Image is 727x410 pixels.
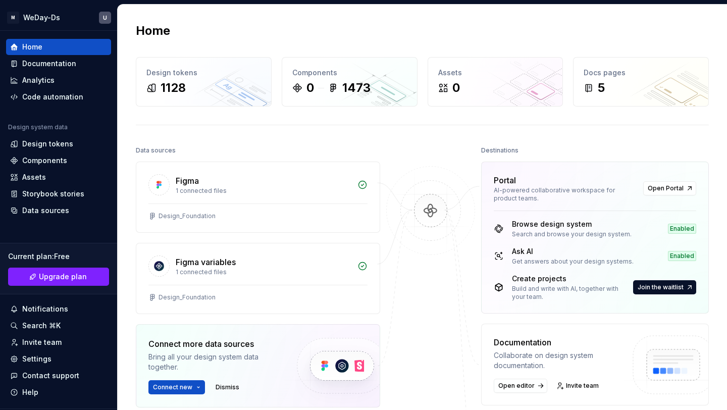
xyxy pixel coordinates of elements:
div: 1 connected files [176,187,351,195]
div: Settings [22,354,51,364]
div: 0 [306,80,314,96]
div: Docs pages [584,68,698,78]
div: Enabled [668,224,696,234]
div: Bring all your design system data together. [148,352,280,372]
div: Home [22,42,42,52]
div: Data sources [136,143,176,158]
div: Design system data [8,123,68,131]
div: Design_Foundation [159,212,216,220]
div: Figma [176,175,199,187]
h2: Home [136,23,170,39]
div: Documentation [22,59,76,69]
div: Storybook stories [22,189,84,199]
a: Home [6,39,111,55]
div: Components [22,156,67,166]
div: 1473 [342,80,371,96]
button: Dismiss [211,380,244,394]
div: 5 [598,80,605,96]
div: 1128 [161,80,186,96]
a: Storybook stories [6,186,111,202]
a: Open editor [494,379,547,393]
div: Get answers about your design systems. [512,258,634,266]
div: Portal [494,174,516,186]
div: Current plan : Free [8,251,109,262]
a: Figma variables1 connected filesDesign_Foundation [136,243,380,314]
div: Collaborate on design system documentation. [494,350,624,371]
div: Invite team [22,337,62,347]
button: MWeDay-DsU [2,7,115,28]
a: Assets0 [428,57,563,107]
a: Design tokens [6,136,111,152]
button: Notifications [6,301,111,317]
span: Upgrade plan [39,272,87,282]
a: Invite team [6,334,111,350]
a: Open Portal [643,181,696,195]
div: Code automation [22,92,83,102]
a: Design tokens1128 [136,57,272,107]
div: Documentation [494,336,624,348]
div: Design tokens [146,68,261,78]
a: Figma1 connected filesDesign_Foundation [136,162,380,233]
div: AI-powered collaborative workspace for product teams. [494,186,637,202]
span: Open Portal [648,184,684,192]
div: Ask AI [512,246,634,257]
div: Search ⌘K [22,321,61,331]
div: Data sources [22,206,69,216]
div: Figma variables [176,256,236,268]
button: Connect new [148,380,205,394]
button: Upgrade plan [8,268,109,286]
button: Join the waitlist [633,280,696,294]
span: Invite team [566,382,599,390]
a: Components [6,152,111,169]
a: Documentation [6,56,111,72]
div: Assets [438,68,553,78]
button: Contact support [6,368,111,384]
a: Data sources [6,202,111,219]
div: 0 [452,80,460,96]
div: Search and browse your design system. [512,230,632,238]
span: Join the waitlist [638,283,684,291]
a: Analytics [6,72,111,88]
span: Connect new [153,383,192,391]
div: Enabled [668,251,696,261]
div: Create projects [512,274,631,284]
div: Help [22,387,38,397]
a: Settings [6,351,111,367]
div: Design_Foundation [159,293,216,301]
div: U [103,14,107,22]
div: Contact support [22,371,79,381]
div: Destinations [481,143,518,158]
div: Browse design system [512,219,632,229]
div: Analytics [22,75,55,85]
div: M [7,12,19,24]
a: Invite team [553,379,603,393]
div: Assets [22,172,46,182]
a: Code automation [6,89,111,105]
a: Assets [6,169,111,185]
span: Open editor [498,382,535,390]
div: WeDay-Ds [23,13,60,23]
div: 1 connected files [176,268,351,276]
div: Notifications [22,304,68,314]
a: Components01473 [282,57,418,107]
a: Docs pages5 [573,57,709,107]
button: Search ⌘K [6,318,111,334]
div: Design tokens [22,139,73,149]
div: Build and write with AI, together with your team. [512,285,631,301]
button: Help [6,384,111,400]
span: Dismiss [216,383,239,391]
div: Connect more data sources [148,338,280,350]
div: Components [292,68,407,78]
